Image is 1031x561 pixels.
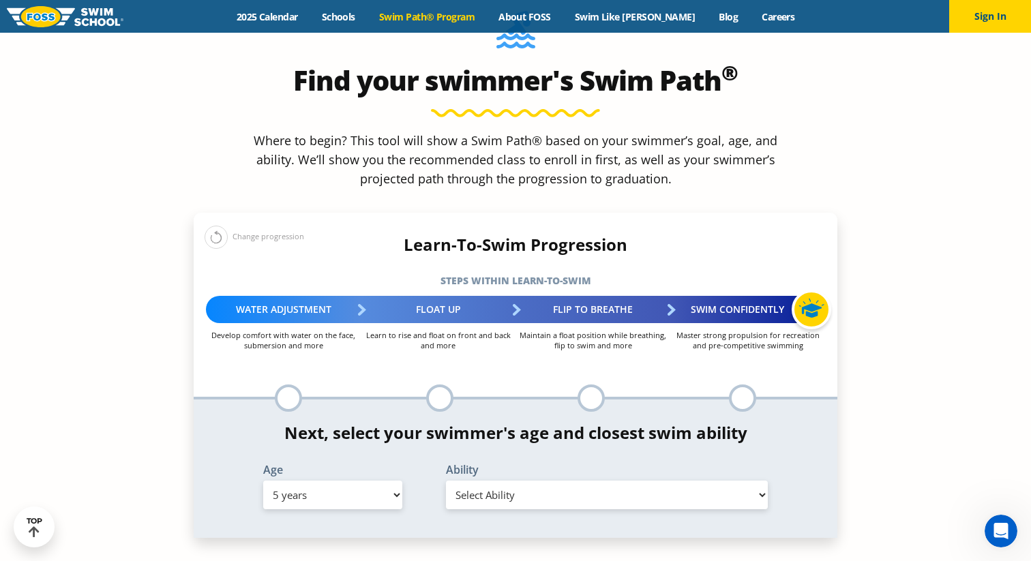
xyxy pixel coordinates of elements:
[224,10,310,23] a: 2025 Calendar
[487,10,563,23] a: About FOSS
[361,296,515,323] div: Float Up
[248,131,783,188] p: Where to begin? This tool will show a Swim Path® based on your swimmer’s goal, age, and ability. ...
[194,64,837,97] h2: Find your swimmer's Swim Path
[361,330,515,350] p: Learn to rise and float on front and back and more
[707,10,750,23] a: Blog
[721,59,738,87] sup: ®
[7,6,123,27] img: FOSS Swim School Logo
[205,225,304,249] div: Change progression
[515,296,670,323] div: Flip to Breathe
[194,423,837,442] h4: Next, select your swimmer's age and closest swim ability
[206,330,361,350] p: Develop comfort with water on the face, submersion and more
[27,517,42,538] div: TOP
[263,464,402,475] label: Age
[367,10,486,23] a: Swim Path® Program
[670,330,825,350] p: Master strong propulsion for recreation and pre-competitive swimming
[985,515,1017,547] iframe: Intercom live chat
[750,10,807,23] a: Careers
[563,10,707,23] a: Swim Like [PERSON_NAME]
[310,10,367,23] a: Schools
[194,271,837,290] h5: Steps within Learn-to-Swim
[194,235,837,254] h4: Learn-To-Swim Progression
[206,296,361,323] div: Water Adjustment
[515,330,670,350] p: Maintain a float position while breathing, flip to swim and more
[670,296,825,323] div: Swim Confidently
[496,11,535,57] img: Foss-Location-Swimming-Pool-Person.svg
[446,464,768,475] label: Ability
